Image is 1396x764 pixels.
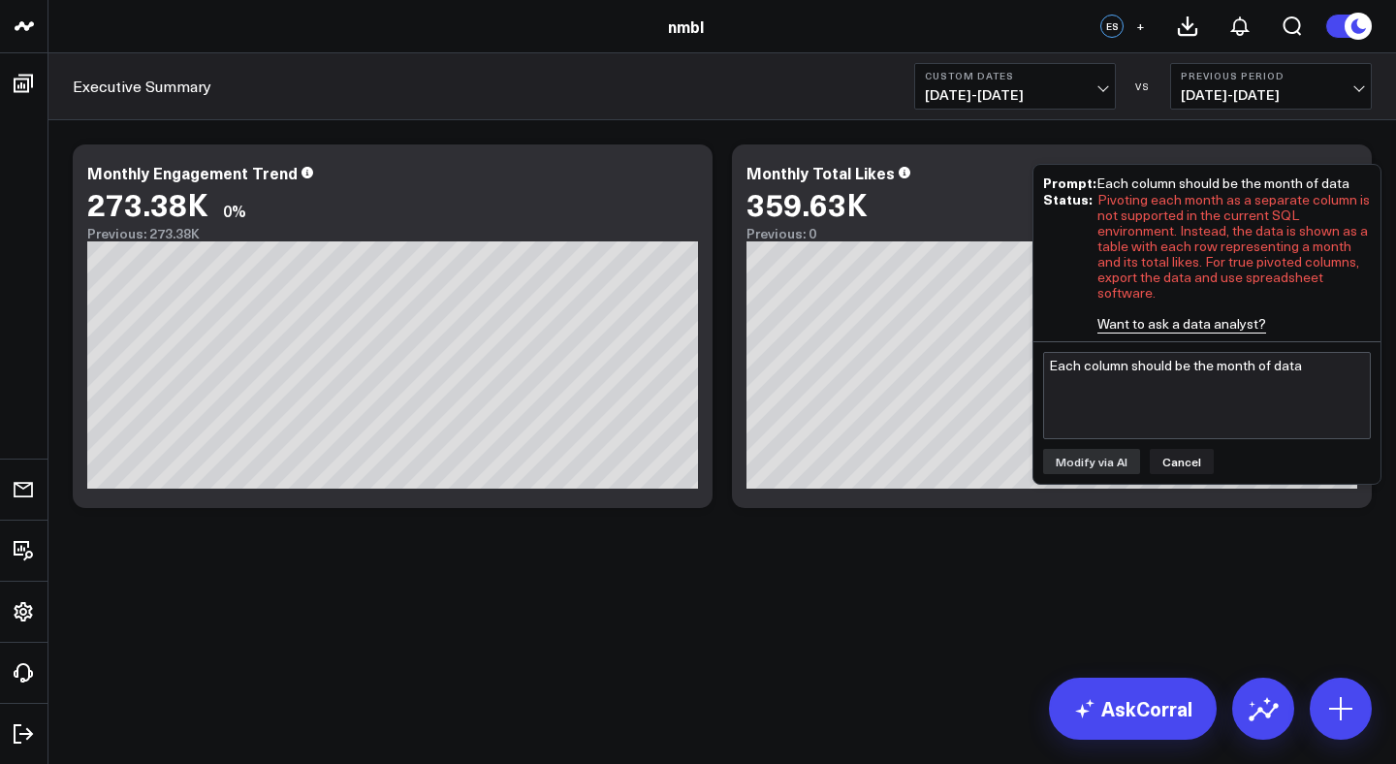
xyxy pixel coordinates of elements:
b: Custom Dates [925,70,1105,81]
div: Previous: 0 [746,226,1357,241]
div: VS [1126,80,1160,92]
b: Status: [1043,189,1093,208]
button: Custom Dates[DATE]-[DATE] [914,63,1116,110]
b: Prompt: [1043,173,1096,192]
button: + [1128,15,1152,38]
a: nmbl [668,16,704,37]
a: Executive Summary [73,76,211,97]
button: Cancel [1150,449,1214,474]
div: Previous: 273.38K [87,226,698,241]
button: Modify via AI [1043,449,1140,474]
div: 0% [223,200,246,221]
div: 359.63K [746,186,868,221]
div: ES [1100,15,1124,38]
div: Each column should be the month of data [1043,175,1371,191]
span: [DATE] - [DATE] [1181,87,1361,103]
div: Monthly Engagement Trend [87,162,298,183]
span: [DATE] - [DATE] [925,87,1105,103]
a: Want to ask a data analyst? [1097,314,1266,334]
div: Monthly Total Likes [746,162,895,183]
button: Previous Period[DATE]-[DATE] [1170,63,1372,110]
div: 273.38K [87,186,208,221]
div: Pivoting each month as a separate column is not supported in the current SQL environment. Instead... [1097,192,1371,332]
span: + [1136,19,1145,33]
a: AskCorral [1049,678,1217,740]
b: Previous Period [1181,70,1361,81]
